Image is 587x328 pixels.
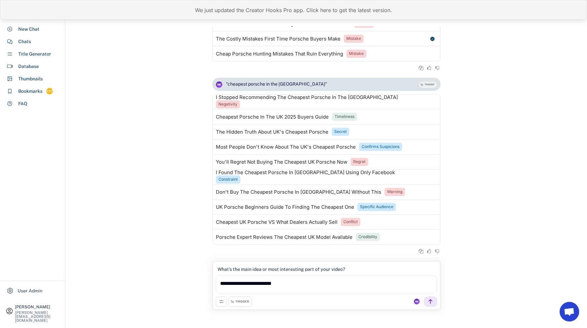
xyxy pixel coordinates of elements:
[218,102,237,107] div: Negativity
[358,234,377,240] div: Credibility
[414,299,420,304] img: channels4_profile.jpg
[334,129,347,135] div: Secret
[15,305,59,309] div: [PERSON_NAME]
[216,170,395,175] div: I Found The Cheapest Porsche In [GEOGRAPHIC_DATA] Using Only Facebook
[360,204,393,210] div: Specific Audience
[216,220,338,225] div: Cheapest UK Porsche VS What Dealers Actually Sell
[362,144,399,150] div: Confirms Suspicions
[343,219,358,225] div: Conflict
[216,205,354,210] div: UK Porsche Beginners Guide To Finding The Cheapest One
[560,302,579,321] a: Open chat
[216,95,398,100] div: I Stopped Recommending The Cheapest Porsche In The [GEOGRAPHIC_DATA]
[216,159,347,165] div: You'll Regret Not Buying The Cheapest UK Porsche Now
[15,311,59,322] div: [PERSON_NAME][EMAIL_ADDRESS][DOMAIN_NAME]
[216,129,328,135] div: The Hidden Truth About UK's Cheapest Porsche
[216,21,351,26] div: Common Mistakes When Hunting for Affordable Porsches
[349,51,364,57] div: Mistake
[353,159,366,165] div: Regret
[216,81,222,88] img: channels4_profile.jpg
[18,51,51,57] div: Title Generator
[425,83,434,86] div: TRIGGER
[46,89,53,94] div: 137
[346,36,361,41] div: Mistake
[216,36,340,41] div: The Costly Mistakes First Time Porsche Buyers Make
[218,177,238,182] div: Constraint
[216,144,356,150] div: Most People Don't Know About The UK's Cheapest Porsche
[216,235,353,240] div: Porsche Expert Reviews The Cheapest UK Model Available
[216,114,329,120] div: Cheapest Porsche In The UK 2025 Buyers Guide
[387,189,402,195] div: Warning
[18,75,43,82] div: Thumbnails
[18,63,39,70] div: Database
[335,114,354,120] div: Timeliness
[216,51,343,57] div: Cheap Porsche Hunting Mistakes That Ruin Everything
[18,88,42,95] div: Bookmarks
[18,38,31,45] div: Chats
[18,100,27,107] div: FAQ
[18,287,42,294] div: User Admin
[216,189,381,195] div: Don't Buy The Cheapest Porsche In [GEOGRAPHIC_DATA] Without This
[18,26,39,33] div: New Chat
[235,300,249,304] div: TRIGGER
[226,81,327,88] div: "cheapest porsche in the [GEOGRAPHIC_DATA]"
[218,266,345,272] div: What’s the main idea or most interesting part of your video?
